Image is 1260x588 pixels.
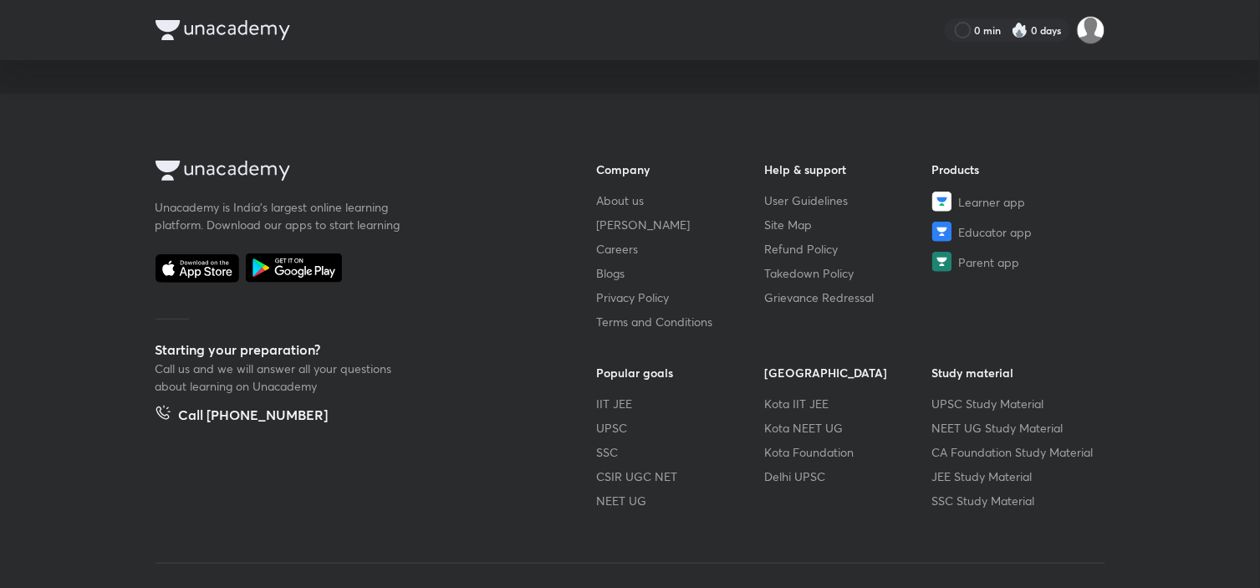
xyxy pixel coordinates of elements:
[932,252,1100,272] a: Parent app
[932,252,952,272] img: Parent app
[156,405,329,428] a: Call [PHONE_NUMBER]
[764,216,932,233] a: Site Map
[764,289,932,306] a: Grievance Redressal
[597,192,765,209] a: About us
[156,161,543,185] a: Company Logo
[597,419,765,437] a: UPSC
[959,223,1033,241] span: Educator app
[764,192,932,209] a: User Guidelines
[932,192,952,212] img: Learner app
[959,193,1026,211] span: Learner app
[932,222,952,242] img: Educator app
[156,161,290,181] img: Company Logo
[597,161,765,178] h6: Company
[932,395,1100,412] a: UPSC Study Material
[764,419,932,437] a: Kota NEET UG
[597,240,639,258] span: Careers
[764,240,932,258] a: Refund Policy
[932,443,1100,461] a: CA Foundation Study Material
[597,240,765,258] a: Careers
[764,395,932,412] a: Kota IIT JEE
[156,360,406,395] p: Call us and we will answer all your questions about learning on Unacademy
[597,264,765,282] a: Blogs
[932,468,1100,485] a: JEE Study Material
[597,216,765,233] a: [PERSON_NAME]
[1077,16,1105,44] img: Abhijeet Srivastav
[597,492,765,509] a: NEET UG
[932,222,1100,242] a: Educator app
[156,20,290,40] img: Company Logo
[764,443,932,461] a: Kota Foundation
[156,198,406,233] p: Unacademy is India’s largest online learning platform. Download our apps to start learning
[597,364,765,381] h6: Popular goals
[932,419,1100,437] a: NEET UG Study Material
[932,192,1100,212] a: Learner app
[764,468,932,485] a: Delhi UPSC
[597,313,765,330] a: Terms and Conditions
[179,405,329,428] h5: Call [PHONE_NUMBER]
[959,253,1020,271] span: Parent app
[597,395,765,412] a: IIT JEE
[597,289,765,306] a: Privacy Policy
[932,364,1100,381] h6: Study material
[597,443,765,461] a: SSC
[764,264,932,282] a: Takedown Policy
[156,340,543,360] h5: Starting your preparation?
[932,161,1100,178] h6: Products
[764,161,932,178] h6: Help & support
[597,468,765,485] a: CSIR UGC NET
[932,492,1100,509] a: SSC Study Material
[764,364,932,381] h6: [GEOGRAPHIC_DATA]
[1012,22,1028,38] img: streak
